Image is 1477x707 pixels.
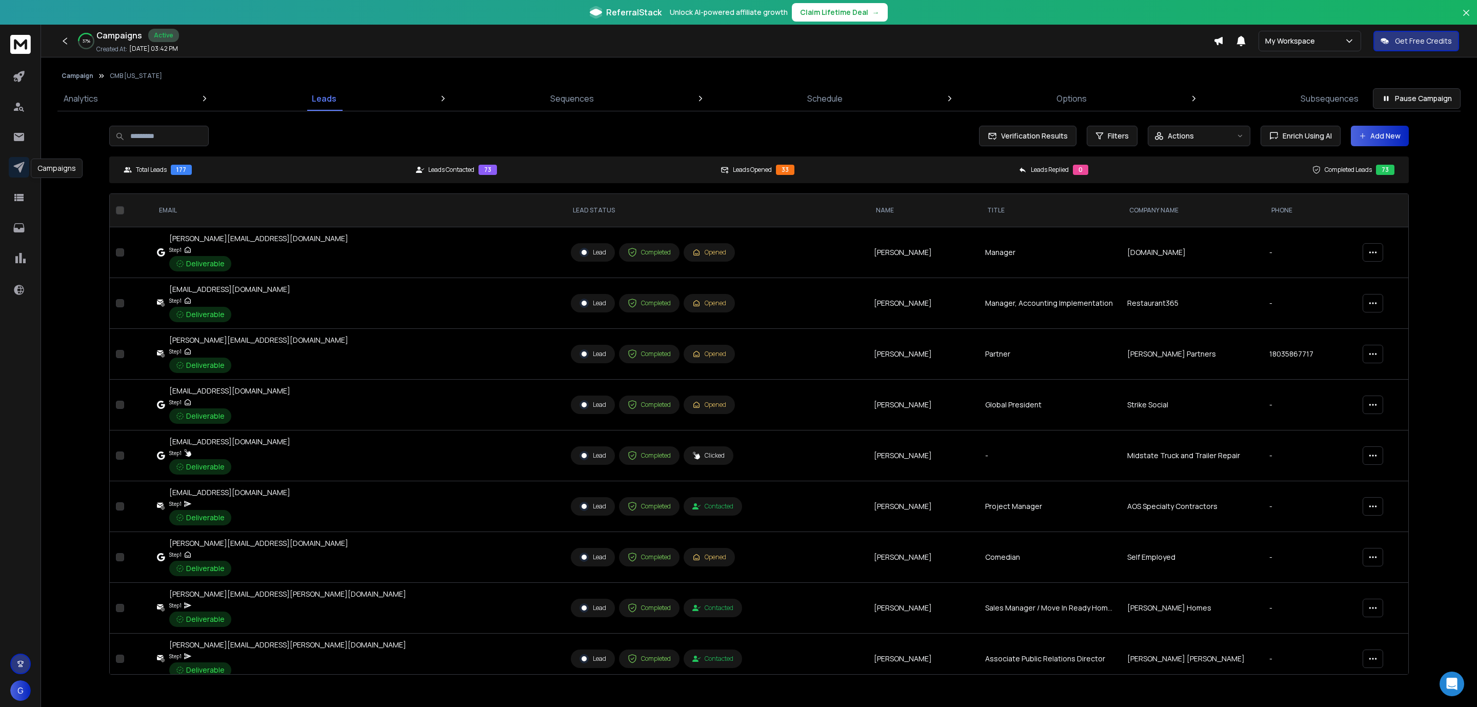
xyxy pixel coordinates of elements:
span: Deliverable [186,360,225,370]
td: 18035867717 [1263,329,1356,380]
p: [DATE] 03:42 PM [129,45,178,53]
div: Contacted [692,655,733,663]
td: Sales Manager / Move In Ready Homes Specialist [979,583,1121,634]
td: [DOMAIN_NAME] [1121,227,1263,278]
a: Leads [306,86,343,111]
p: Total Leads [136,166,167,174]
p: Step 1 [169,397,182,407]
div: Lead [580,451,606,460]
th: Phone [1263,194,1356,227]
p: Step 1 [169,296,182,306]
td: Midstate Truck and Trailer Repair [1121,430,1263,481]
th: title [979,194,1121,227]
td: Restaurant365 [1121,278,1263,329]
button: Get Free Credits [1373,31,1459,51]
td: [PERSON_NAME] [868,430,979,481]
td: AOS Specialty Contractors [1121,481,1263,532]
span: Verification Results [997,131,1068,141]
a: Analytics [57,86,104,111]
div: Lead [580,248,606,257]
p: Step 1 [169,600,182,611]
p: Subsequences [1301,92,1359,105]
p: Analytics [64,92,98,105]
div: Completed [628,248,671,257]
td: [PERSON_NAME] [868,481,979,532]
a: Sequences [544,86,600,111]
div: Completed [628,603,671,613]
button: Enrich Using AI [1261,126,1341,146]
div: Completed [628,502,671,511]
div: Completed [628,299,671,308]
td: Manager [979,227,1121,278]
td: - [1263,278,1356,329]
button: Add New [1351,126,1409,146]
p: Unlock AI-powered affiliate growth [670,7,788,17]
div: Opened [692,299,726,307]
div: 0 [1073,165,1088,175]
div: Opened [692,350,726,358]
div: [PERSON_NAME][EMAIL_ADDRESS][DOMAIN_NAME] [169,335,348,345]
p: Step 1 [169,448,182,458]
div: Completed [628,349,671,359]
p: Created At: [96,45,127,53]
div: Lead [580,603,606,613]
button: Filters [1087,126,1137,146]
span: Filters [1108,131,1129,141]
td: [PERSON_NAME] [868,380,979,430]
div: [PERSON_NAME][EMAIL_ADDRESS][PERSON_NAME][DOMAIN_NAME] [169,640,406,650]
span: Deliverable [186,259,225,269]
p: Sequences [550,92,594,105]
td: - [1263,430,1356,481]
p: 37 % [83,38,90,44]
div: 73 [478,165,497,175]
span: Deliverable [186,513,225,523]
div: Lead [580,654,606,663]
p: Get Free Credits [1395,36,1452,46]
td: - [1263,227,1356,278]
a: Schedule [801,86,849,111]
td: [PERSON_NAME] [868,227,979,278]
p: Step 1 [169,346,182,357]
td: - [1263,532,1356,583]
span: Deliverable [186,411,225,421]
p: Actions [1168,131,1194,141]
td: Global President [979,380,1121,430]
a: Options [1050,86,1093,111]
button: Campaign [62,72,93,80]
div: Campaigns [31,159,83,178]
div: Opened [692,248,726,257]
div: Contacted [692,502,733,510]
th: EMAIL [151,194,565,227]
td: [PERSON_NAME] [868,278,979,329]
div: 73 [1376,165,1394,175]
span: ReferralStack [606,6,662,18]
td: - [1263,380,1356,430]
div: Active [148,29,179,42]
div: 177 [171,165,192,175]
p: Step 1 [169,499,182,509]
td: [PERSON_NAME] [868,329,979,380]
div: Completed [628,654,671,663]
div: [PERSON_NAME][EMAIL_ADDRESS][PERSON_NAME][DOMAIN_NAME] [169,589,406,599]
td: [PERSON_NAME] [868,532,979,583]
div: 33 [776,165,794,175]
p: Leads [312,92,336,105]
td: Self Employed [1121,532,1263,583]
p: Step 1 [169,651,182,661]
span: Deliverable [186,563,225,574]
p: Step 1 [169,245,182,255]
td: Project Manager [979,481,1121,532]
div: Lead [580,502,606,511]
div: [PERSON_NAME][EMAIL_ADDRESS][DOMAIN_NAME] [169,233,348,244]
td: [PERSON_NAME] Partners [1121,329,1263,380]
span: Deliverable [186,614,225,624]
td: Comedian [979,532,1121,583]
span: Deliverable [186,665,225,675]
th: NAME [868,194,979,227]
button: G [10,680,31,701]
p: Leads Opened [733,166,772,174]
td: - [1263,583,1356,634]
div: Open Intercom Messenger [1440,672,1464,696]
div: Lead [580,553,606,562]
